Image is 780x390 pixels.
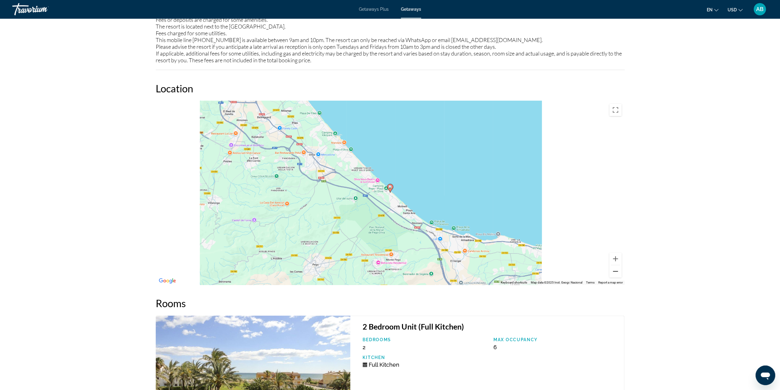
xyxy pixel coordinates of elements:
[609,253,622,265] button: Zoom in
[728,5,743,14] button: Change currency
[157,277,177,285] a: Open this area in Google Maps (opens a new window)
[756,6,763,12] span: AB
[586,281,595,284] a: Terms (opens in new tab)
[598,281,623,284] a: Report a map error
[363,344,366,350] span: 2
[493,344,497,350] span: 6
[728,7,737,12] span: USD
[363,355,487,360] p: Kitchen
[531,281,582,284] span: Map data ©2025 Inst. Geogr. Nacional
[493,337,618,342] p: Max Occupancy
[12,1,74,17] a: Travorium
[359,7,389,12] a: Getaways Plus
[707,5,718,14] button: Change language
[156,82,625,95] h2: Location
[752,3,768,16] button: User Menu
[157,277,177,285] img: Google
[369,361,399,368] span: Full Kitchen
[609,104,622,116] button: Toggle fullscreen view
[707,7,713,12] span: en
[755,365,775,385] iframe: Button to launch messaging window
[609,265,622,277] button: Zoom out
[401,7,421,12] a: Getaways
[156,297,625,309] h2: Rooms
[363,322,618,331] h3: 2 Bedroom Unit (Full Kitchen)
[501,280,527,285] button: Keyboard shortcuts
[363,337,487,342] p: Bedrooms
